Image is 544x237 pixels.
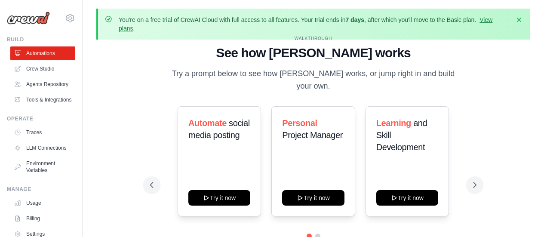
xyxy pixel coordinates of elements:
[282,130,343,140] span: Project Manager
[7,186,75,193] div: Manage
[10,93,75,107] a: Tools & Integrations
[376,118,411,128] span: Learning
[188,118,227,128] span: Automate
[10,196,75,210] a: Usage
[282,118,317,128] span: Personal
[150,45,476,61] h1: See how [PERSON_NAME] works
[7,115,75,122] div: Operate
[7,36,75,43] div: Build
[345,16,364,23] strong: 7 days
[188,190,250,206] button: Try it now
[376,118,427,152] span: and Skill Development
[10,141,75,155] a: LLM Connections
[376,190,438,206] button: Try it now
[7,12,50,25] img: Logo
[10,157,75,177] a: Environment Variables
[150,35,476,42] div: WALKTHROUGH
[119,15,510,33] p: You're on a free trial of CrewAI Cloud with full access to all features. Your trial ends in , aft...
[10,212,75,225] a: Billing
[282,190,344,206] button: Try it now
[10,62,75,76] a: Crew Studio
[10,77,75,91] a: Agents Repository
[10,126,75,139] a: Traces
[169,68,458,93] p: Try a prompt below to see how [PERSON_NAME] works, or jump right in and build your own.
[10,46,75,60] a: Automations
